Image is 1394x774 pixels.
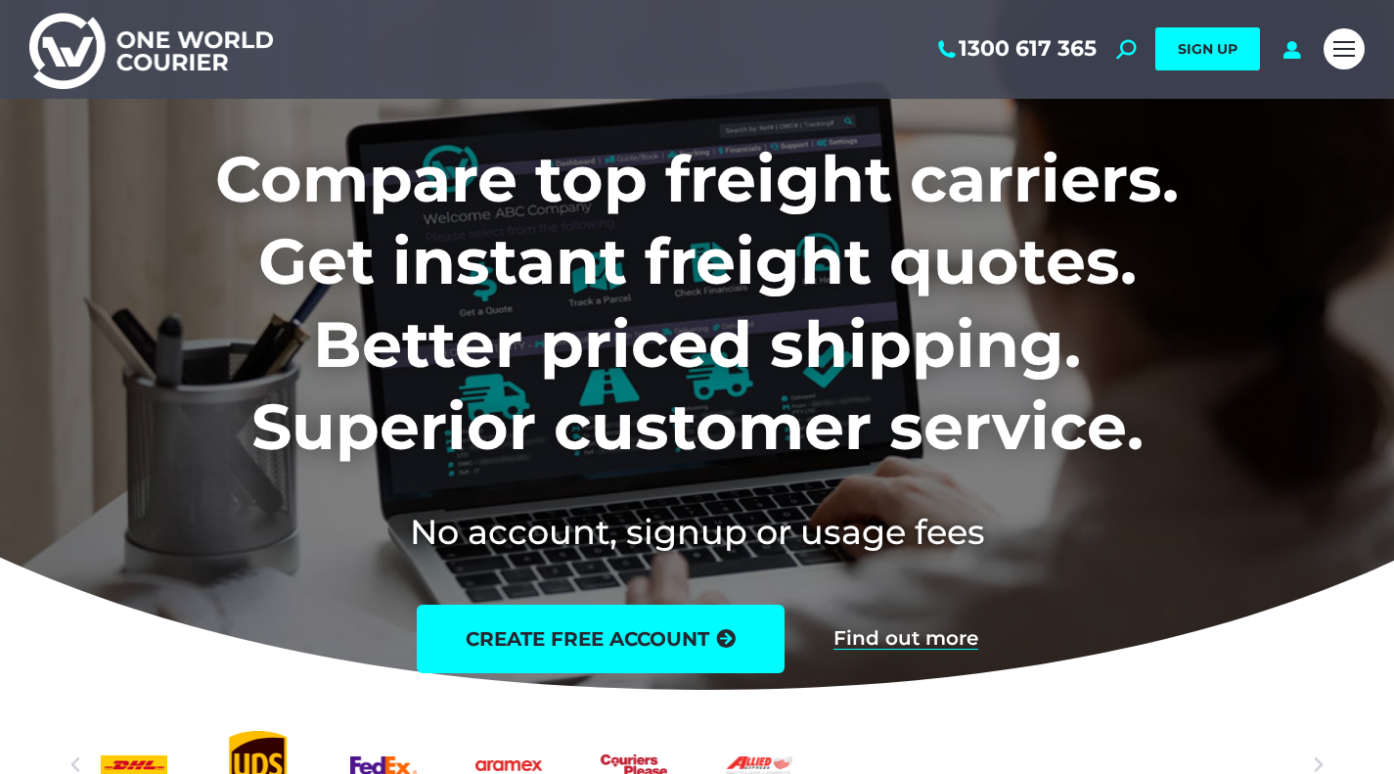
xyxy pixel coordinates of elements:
a: create free account [417,605,785,673]
a: Find out more [833,628,978,650]
a: 1300 617 365 [934,36,1097,62]
img: One World Courier [29,10,273,89]
h1: Compare top freight carriers. Get instant freight quotes. Better priced shipping. Superior custom... [86,138,1308,469]
span: SIGN UP [1178,40,1237,58]
a: SIGN UP [1155,27,1260,70]
a: Mobile menu icon [1324,28,1365,69]
h2: No account, signup or usage fees [86,508,1308,556]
